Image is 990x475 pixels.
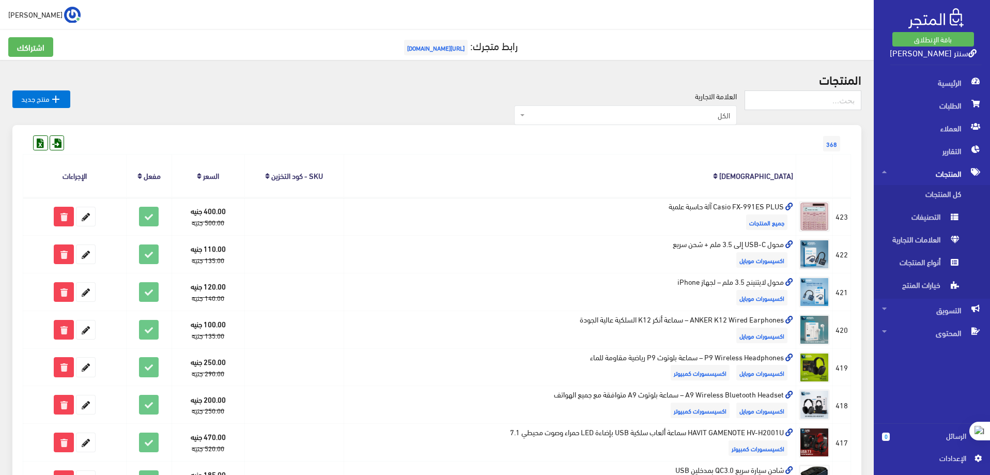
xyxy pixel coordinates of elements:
[344,386,796,424] td: A9 Wireless Bluetooth Headset – سماعة بلوتوث A9 متوافقة مع جميع الهواتف
[514,105,737,125] span: الكل
[671,365,730,380] span: اكسيسسورات كمبيوتر
[344,273,796,311] td: محول لايتنينج 3.5 ملم – لجهاز iPhone
[874,276,990,299] a: خيارات المنتج
[890,45,977,60] a: سنتر [PERSON_NAME]
[203,168,219,182] a: السعر
[833,197,851,235] td: 423
[882,253,961,276] span: أنواع المنتجات
[192,367,224,379] strike: 290.00 جنيه
[799,314,830,345] img: anker-k12-wired-earphones-smaaa-ankr-k12-alslky-aaaly-algod.png
[874,162,990,185] a: المنتجات
[874,71,990,94] a: الرئيسية
[192,292,224,304] strike: 140.00 جنيه
[12,404,52,443] iframe: Drift Widget Chat Controller
[344,311,796,348] td: ANKER K12 Wired Earphones – سماعة أنكر K12 السلكية عالية الجودة
[833,236,851,273] td: 422
[172,424,244,462] td: 470.00 جنيه
[799,277,830,308] img: mhol-laytnyng-35-mlm-lghaz-iphone.png
[344,197,796,235] td: Casio FX-991ES PLUS آلة حاسبة علمية
[671,403,730,418] span: اكسيسسورات كمبيوتر
[882,321,982,344] span: المحتوى
[799,427,830,458] img: havit-gamenote-hv-h2001u-smaaa-alaaab-slky-usb-badaaa-led-hmraaa-osot-mhyty-71.png
[833,424,851,462] td: 417
[823,136,840,151] span: 368
[736,328,787,343] span: اكسيسورات موبايل
[874,185,990,208] a: كل المنتجات
[874,321,990,344] a: المحتوى
[404,40,468,55] span: [URL][DOMAIN_NAME]
[799,389,830,420] img: a9-wireless-bluetooth-headset-smaaa-blototh-a9-mtoafk-maa-gmyaa-alhoatf.png
[882,433,890,441] span: 0
[23,155,127,197] th: الإجراءات
[736,403,787,418] span: اكسيسورات موبايل
[344,424,796,462] td: HAVIT GAMENOTE HV-H2001U سماعة ألعاب سلكية USB بإضاءة LED حمراء وصوت محيطي 7.1
[882,71,982,94] span: الرئيسية
[50,93,62,105] i: 
[874,117,990,140] a: العملاء
[192,442,224,454] strike: 520.00 جنيه
[695,90,737,102] label: العلامة التجارية
[874,253,990,276] a: أنواع المنتجات
[736,365,787,380] span: اكسيسورات موبايل
[882,185,961,208] span: كل المنتجات
[890,452,966,464] span: اﻹعدادات
[172,273,244,311] td: 120.00 جنيه
[729,440,787,456] span: اكسيسسورات كمبيوتر
[172,348,244,386] td: 250.00 جنيه
[192,329,224,342] strike: 135.00 جنيه
[344,236,796,273] td: محول USB-C إلى 3.5 ملم + شحن سريع
[192,216,224,228] strike: 500.00 جنيه
[8,37,53,57] a: اشتراكك
[882,231,961,253] span: العلامات التجارية
[8,8,63,21] span: [PERSON_NAME]
[172,236,244,273] td: 110.00 جنيه
[799,201,830,232] img: casio-fx-991es-plus-al-hasb-aalmy.jpg
[908,8,964,28] img: .
[799,239,830,270] img: mhol-master-cables-2-fy-1-usb-c-al-35-mlm-shhn-sryaa.png
[882,452,982,469] a: اﻹعدادات
[344,348,796,386] td: P9 Wireless Headphones – سماعة بلوتوث P9 رياضية مقاومة للماء
[8,6,81,23] a: ... [PERSON_NAME]
[144,168,161,182] a: مفعل
[736,290,787,305] span: اكسيسورات موبايل
[527,110,730,120] span: الكل
[874,208,990,231] a: التصنيفات
[719,168,793,182] a: [DEMOGRAPHIC_DATA]
[64,7,81,23] img: ...
[882,140,982,162] span: التقارير
[833,273,851,311] td: 421
[882,276,961,299] span: خيارات المنتج
[401,36,518,55] a: رابط متجرك:[URL][DOMAIN_NAME]
[882,117,982,140] span: العملاء
[172,197,244,235] td: 400.00 جنيه
[898,430,966,441] span: الرسائل
[12,72,861,86] h2: المنتجات
[882,208,961,231] span: التصنيفات
[172,386,244,424] td: 200.00 جنيه
[833,386,851,424] td: 418
[271,168,323,182] a: SKU - كود التخزين
[745,90,861,110] input: بحث...
[736,252,787,268] span: اكسيسورات موبايل
[892,32,974,47] a: باقة الإنطلاق
[833,311,851,348] td: 420
[882,430,982,452] a: 0 الرسائل
[874,231,990,253] a: العلامات التجارية
[799,352,830,383] img: p9-wireless-headphones-smaaa-blototh-p9-ryady-mkaom-llmaaa.png
[882,94,982,117] span: الطلبات
[882,162,982,185] span: المنتجات
[12,90,70,108] a: منتج جديد
[192,404,224,417] strike: 250.00 جنيه
[746,214,787,230] span: جميع المنتجات
[874,140,990,162] a: التقارير
[172,311,244,348] td: 100.00 جنيه
[882,299,982,321] span: التسويق
[192,254,224,266] strike: 135.00 جنيه
[833,348,851,386] td: 419
[874,94,990,117] a: الطلبات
